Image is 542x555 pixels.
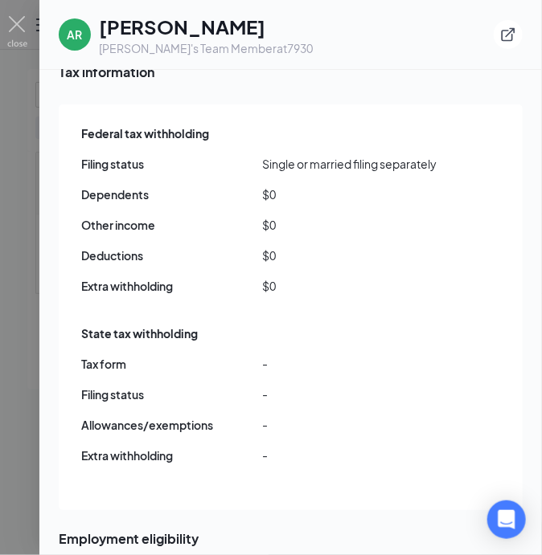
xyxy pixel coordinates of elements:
span: - [262,447,443,464]
span: Single or married filing separately [262,155,443,173]
svg: ExternalLink [500,27,516,43]
span: Filing status [81,386,262,403]
span: $0 [262,216,443,234]
span: - [262,416,443,434]
span: Filing status [81,155,262,173]
h1: [PERSON_NAME] [99,13,313,40]
span: State tax withholding [81,324,198,342]
span: Allowances/exemptions [81,416,262,434]
span: - [262,355,443,373]
span: $0 [262,277,443,295]
span: Other income [81,216,262,234]
button: ExternalLink [494,20,523,49]
span: Employment eligibility [59,528,523,549]
div: Open Intercom Messenger [487,500,526,539]
span: $0 [262,247,443,264]
span: - [262,386,443,403]
span: Federal tax withholding [81,124,209,142]
span: Extra withholding [81,277,262,295]
div: AR [68,27,83,43]
div: [PERSON_NAME]'s Team Member at 7930 [99,40,313,56]
span: Extra withholding [81,447,262,464]
span: $0 [262,186,443,203]
span: Deductions [81,247,262,264]
span: Tax information [59,62,523,82]
span: Tax form [81,355,262,373]
span: Dependents [81,186,262,203]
